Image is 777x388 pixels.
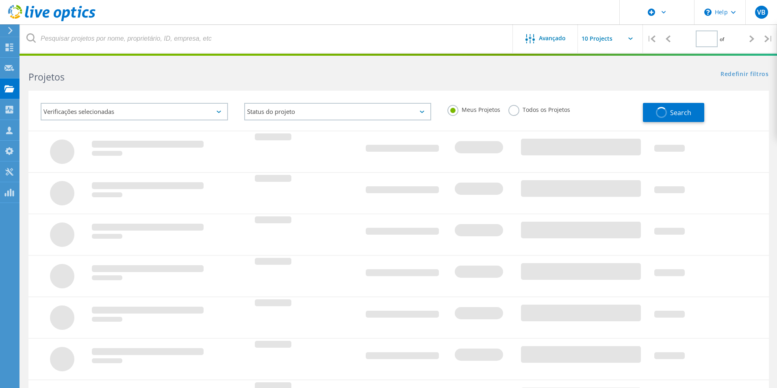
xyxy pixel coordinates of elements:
[28,70,65,83] b: Projetos
[757,9,766,15] span: VB
[8,17,95,23] a: Live Optics Dashboard
[643,24,660,53] div: |
[704,9,712,16] svg: \n
[720,36,724,43] span: of
[643,103,704,122] button: Search
[670,108,691,117] span: Search
[760,24,777,53] div: |
[447,105,500,113] label: Meus Projetos
[244,103,432,120] div: Status do projeto
[539,35,566,41] span: Avançado
[721,71,769,78] a: Redefinir filtros
[508,105,570,113] label: Todos os Projetos
[41,103,228,120] div: Verificações selecionadas
[20,24,513,53] input: Pesquisar projetos por nome, proprietário, ID, empresa, etc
